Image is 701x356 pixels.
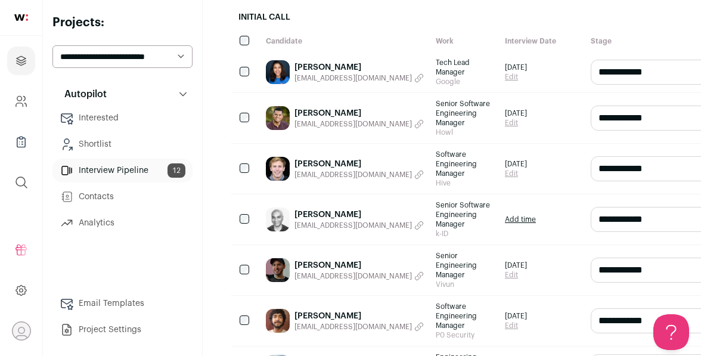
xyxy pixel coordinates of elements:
span: [EMAIL_ADDRESS][DOMAIN_NAME] [294,271,412,281]
span: [DATE] [505,63,527,72]
img: e0d952a77245496216868f396c7b53d215d4753a9e3d3b0899fa06843d5a0296.jpg [266,60,290,84]
span: Vivun [436,280,493,289]
div: Candidate [260,30,430,52]
a: [PERSON_NAME] [294,107,424,119]
div: Work [430,30,499,52]
a: Edit [505,169,527,178]
button: Autopilot [52,82,193,106]
a: [PERSON_NAME] [294,310,424,322]
a: [PERSON_NAME] [294,259,424,271]
button: [EMAIL_ADDRESS][DOMAIN_NAME] [294,170,424,179]
a: [PERSON_NAME] [294,209,424,221]
a: Company Lists [7,128,35,156]
a: Project Settings [52,318,193,342]
button: [EMAIL_ADDRESS][DOMAIN_NAME] [294,271,424,281]
button: [EMAIL_ADDRESS][DOMAIN_NAME] [294,322,424,332]
span: Google [436,77,493,86]
span: Senior Software Engineering Manager [436,99,493,128]
span: [EMAIL_ADDRESS][DOMAIN_NAME] [294,170,412,179]
div: Interview Date [499,30,585,52]
span: [EMAIL_ADDRESS][DOMAIN_NAME] [294,221,412,230]
span: [DATE] [505,159,527,169]
img: 2c77b5213660d825d5a8190a543816a11bc8183ce6fb96a10d0d957c7e59e975 [266,309,290,333]
a: Add time [505,215,536,224]
a: Interested [52,106,193,130]
span: [DATE] [505,261,527,270]
img: 986f08837e99d57f763305b110a055960201fd78e5c34ce6cf3143791799234b.jpg [266,106,290,130]
a: Edit [505,321,527,330]
span: [EMAIL_ADDRESS][DOMAIN_NAME] [294,119,412,129]
span: [EMAIL_ADDRESS][DOMAIN_NAME] [294,73,412,83]
iframe: Help Scout Beacon - Open [653,314,689,350]
h2: Projects: [52,14,193,31]
a: Company and ATS Settings [7,87,35,116]
a: Projects [7,47,35,75]
span: Software Engineering Manager [436,302,493,330]
button: Open dropdown [12,321,31,340]
img: wellfound-shorthand-0d5821cbd27db2630d0214b213865d53afaa358527fdda9d0ea32b1df1b89c2c.svg [14,14,28,21]
img: b4172ae4e9c52e83e9bda438d82f26d6762e80f72da3bf28bb530a49cce8db29.jpg [266,208,290,231]
img: 667ac75af0e39ed934b3a0588557aeb70d733ecc0af45cfb13d1423284477780.jpg [266,157,290,181]
a: Edit [505,72,527,82]
span: Tech Lead Manager [436,58,493,77]
a: Edit [505,270,527,280]
button: [EMAIL_ADDRESS][DOMAIN_NAME] [294,73,424,83]
span: Hive [436,178,493,188]
a: Shortlist [52,132,193,156]
p: Autopilot [57,87,107,101]
span: [EMAIL_ADDRESS][DOMAIN_NAME] [294,322,412,332]
img: 4f02390cbb0818c33dfd2074df9153520c6683256ea192f14b90e90afa3a9dff.jpg [266,258,290,282]
button: [EMAIL_ADDRESS][DOMAIN_NAME] [294,119,424,129]
a: Interview Pipeline12 [52,159,193,182]
a: [PERSON_NAME] [294,61,424,73]
span: Howl [436,128,493,137]
a: Analytics [52,211,193,235]
a: Edit [505,118,527,128]
button: [EMAIL_ADDRESS][DOMAIN_NAME] [294,221,424,230]
span: Senior Engineering Manager [436,251,493,280]
span: [DATE] [505,311,527,321]
a: Email Templates [52,292,193,315]
span: k-ID [436,229,493,239]
span: Software Engineering Manager [436,150,493,178]
span: Senior Software Engineering Manager [436,200,493,229]
span: 12 [168,163,185,178]
span: P0 Security [436,330,493,340]
a: [PERSON_NAME] [294,158,424,170]
span: [DATE] [505,109,527,118]
a: Contacts [52,185,193,209]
